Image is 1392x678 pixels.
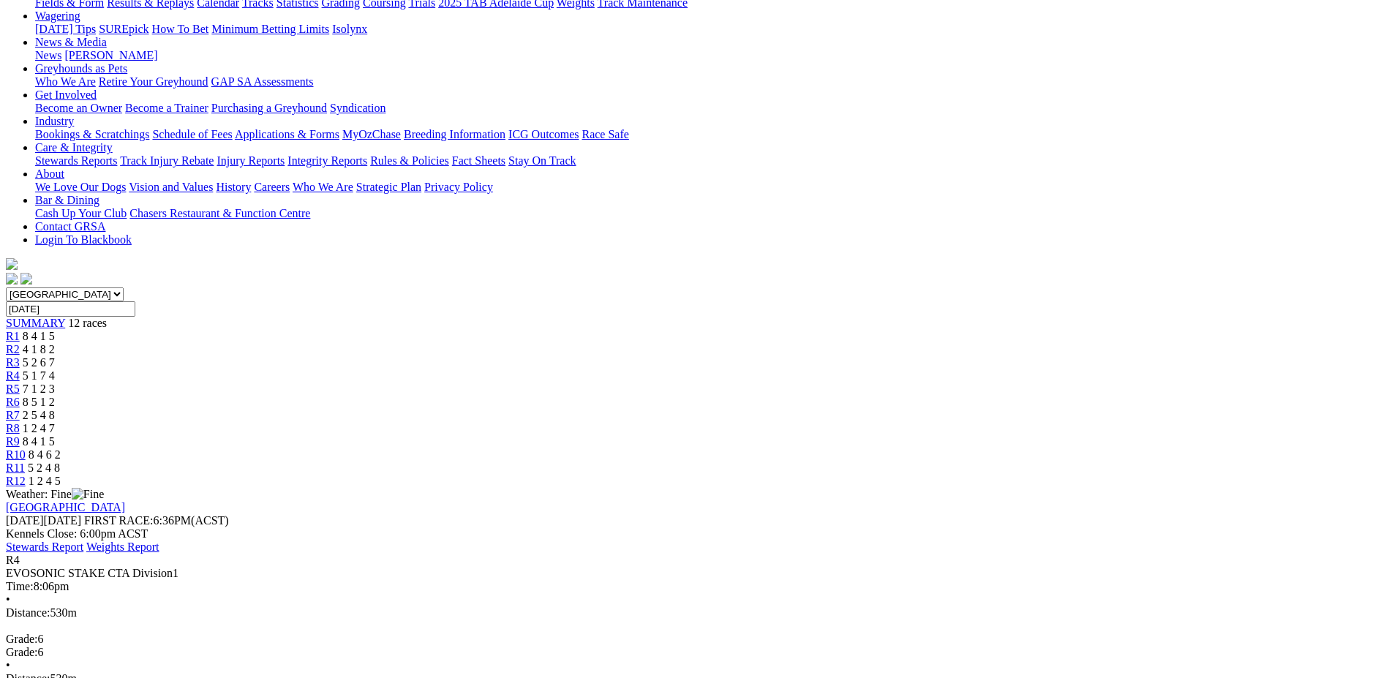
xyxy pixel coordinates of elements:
div: Kennels Close: 6:00pm ACST [6,527,1386,540]
div: 6 [6,646,1386,659]
a: We Love Our Dogs [35,181,126,193]
a: Retire Your Greyhound [99,75,208,88]
span: 1 2 4 5 [29,475,61,487]
input: Select date [6,301,135,317]
a: [PERSON_NAME] [64,49,157,61]
a: R12 [6,475,26,487]
a: Isolynx [332,23,367,35]
a: SUMMARY [6,317,65,329]
span: Grade: [6,633,38,645]
span: 7 1 2 3 [23,383,55,395]
span: • [6,593,10,606]
div: Care & Integrity [35,154,1386,167]
a: Stewards Reports [35,154,117,167]
a: R2 [6,343,20,355]
a: Cash Up Your Club [35,207,127,219]
img: Fine [72,488,104,501]
a: Become a Trainer [125,102,208,114]
a: R6 [6,396,20,408]
a: Who We Are [293,181,353,193]
a: MyOzChase [342,128,401,140]
a: Applications & Forms [235,128,339,140]
a: Track Injury Rebate [120,154,214,167]
a: Get Involved [35,88,97,101]
a: Privacy Policy [424,181,493,193]
div: Get Involved [35,102,1386,115]
span: 8 4 6 2 [29,448,61,461]
a: Syndication [330,102,385,114]
a: R8 [6,422,20,434]
span: [DATE] [6,514,81,527]
span: • [6,659,10,671]
a: Bar & Dining [35,194,99,206]
a: History [216,181,251,193]
div: Greyhounds as Pets [35,75,1386,88]
a: Vision and Values [129,181,213,193]
span: 5 2 6 7 [23,356,55,369]
a: Breeding Information [404,128,505,140]
span: [DATE] [6,514,44,527]
a: Integrity Reports [287,154,367,167]
a: Chasers Restaurant & Function Centre [129,207,310,219]
span: 1 2 4 7 [23,422,55,434]
div: Bar & Dining [35,207,1386,220]
a: GAP SA Assessments [211,75,314,88]
a: R9 [6,435,20,448]
a: News & Media [35,36,107,48]
a: Strategic Plan [356,181,421,193]
span: 5 2 4 8 [28,462,60,474]
a: Who We Are [35,75,96,88]
div: 530m [6,606,1386,619]
a: SUREpick [99,23,148,35]
span: Grade: [6,646,38,658]
span: 8 4 1 5 [23,330,55,342]
a: Schedule of Fees [152,128,232,140]
a: Care & Integrity [35,141,113,154]
span: R11 [6,462,25,474]
span: Distance: [6,606,50,619]
a: ICG Outcomes [508,128,579,140]
a: R4 [6,369,20,382]
span: 5 1 7 4 [23,369,55,382]
a: R7 [6,409,20,421]
span: 8 5 1 2 [23,396,55,408]
div: EVOSONIC STAKE CTA Division1 [6,567,1386,580]
a: [DATE] Tips [35,23,96,35]
span: R4 [6,554,20,566]
div: Wagering [35,23,1386,36]
img: logo-grsa-white.png [6,258,18,270]
a: Stay On Track [508,154,576,167]
img: facebook.svg [6,273,18,285]
a: Minimum Betting Limits [211,23,329,35]
a: About [35,167,64,180]
a: Weights Report [86,540,159,553]
a: Login To Blackbook [35,233,132,246]
a: Become an Owner [35,102,122,114]
a: How To Bet [152,23,209,35]
span: Weather: Fine [6,488,104,500]
a: R10 [6,448,26,461]
a: Careers [254,181,290,193]
a: Bookings & Scratchings [35,128,149,140]
a: Wagering [35,10,80,22]
a: Purchasing a Greyhound [211,102,327,114]
a: News [35,49,61,61]
img: twitter.svg [20,273,32,285]
span: FIRST RACE: [84,514,153,527]
a: R5 [6,383,20,395]
a: R1 [6,330,20,342]
div: Industry [35,128,1386,141]
a: Fact Sheets [452,154,505,167]
a: R3 [6,356,20,369]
